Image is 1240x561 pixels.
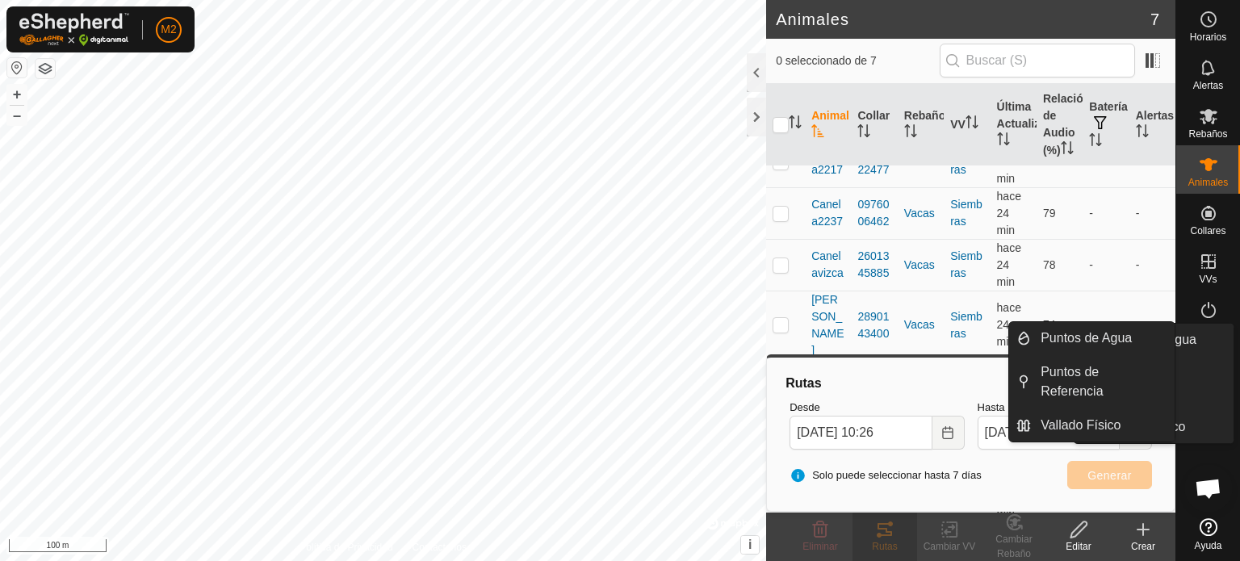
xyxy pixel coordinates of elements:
[36,59,55,78] button: Capas del Mapa
[857,308,890,342] div: 2890143400
[950,198,982,228] a: Siembras
[1046,539,1111,554] div: Editar
[1129,291,1175,359] td: -
[1009,409,1175,442] li: Vallado Físico
[851,84,897,166] th: Collar
[1043,258,1056,271] span: 78
[7,85,27,104] button: +
[413,540,467,555] a: Contáctenos
[7,58,27,77] button: Restablecer Mapa
[1188,129,1227,139] span: Rebaños
[741,536,759,554] button: i
[1193,81,1223,90] span: Alertas
[944,84,990,166] th: VV
[789,118,802,131] p-sorticon: Activar para ordenar
[1195,541,1222,551] span: Ayuda
[1083,187,1129,239] td: -
[1067,461,1152,489] button: Generar
[1083,239,1129,291] td: -
[1129,84,1175,166] th: Alertas
[1031,322,1175,354] a: Puntos de Agua
[904,205,937,222] div: Vacas
[982,532,1046,561] div: Cambiar Rebaño
[811,248,844,282] span: Canelavizca
[1083,84,1129,166] th: Batería
[1041,329,1132,348] span: Puntos de Agua
[940,44,1135,77] input: Buscar (S)
[991,84,1037,166] th: Última Actualización
[1199,274,1217,284] span: VVs
[917,539,982,554] div: Cambiar VV
[1150,7,1159,31] span: 7
[997,241,1021,288] span: 1 sept 2025, 10:03
[161,21,176,38] span: M2
[790,467,982,484] span: Solo puede seleccionar hasta 7 días
[950,249,982,279] a: Siembras
[904,316,937,333] div: Vacas
[1041,362,1165,401] span: Puntos de Referencia
[1089,136,1102,149] p-sorticon: Activar para ordenar
[1087,469,1132,482] span: Generar
[1188,178,1228,187] span: Animales
[997,190,1021,237] span: 1 sept 2025, 10:02
[857,196,890,230] div: 0976006462
[997,301,1021,348] span: 1 sept 2025, 10:02
[966,118,978,131] p-sorticon: Activar para ordenar
[1111,539,1175,554] div: Crear
[1083,291,1129,359] td: -
[1009,322,1175,354] li: Puntos de Agua
[7,106,27,125] button: –
[811,127,824,140] p-sorticon: Activar para ordenar
[857,248,890,282] div: 2601345885
[776,10,1150,29] h2: Animales
[932,416,965,450] button: Choose Date
[811,196,844,230] span: Canela2237
[1043,155,1056,168] span: 80
[1190,32,1226,42] span: Horarios
[1041,416,1121,435] span: Vallado Físico
[1031,409,1175,442] a: Vallado Físico
[1043,207,1056,220] span: 79
[748,538,752,551] span: i
[950,310,982,340] a: Siembras
[978,400,1152,416] label: Hasta
[997,138,1021,185] span: 1 sept 2025, 10:02
[1190,226,1225,236] span: Collares
[1129,239,1175,291] td: -
[300,540,392,555] a: Política de Privacidad
[904,257,937,274] div: Vacas
[1043,318,1056,331] span: 74
[790,400,964,416] label: Desde
[904,127,917,140] p-sorticon: Activar para ordenar
[802,541,837,552] span: Eliminar
[1031,356,1175,408] a: Puntos de Referencia
[1105,330,1196,350] span: Puntos de Agua
[805,84,851,166] th: Animal
[997,135,1010,148] p-sorticon: Activar para ordenar
[1009,356,1175,408] li: Puntos de Referencia
[783,374,1158,393] div: Rutas
[1037,84,1083,166] th: Relación de Audio (%)
[811,291,844,359] span: [PERSON_NAME]
[898,84,944,166] th: Rebaño
[950,482,982,512] a: Siembras
[1061,144,1074,157] p-sorticon: Activar para ordenar
[852,539,917,554] div: Rutas
[19,13,129,46] img: Logo Gallagher
[1136,127,1149,140] p-sorticon: Activar para ordenar
[1129,187,1175,239] td: -
[1184,464,1233,513] a: Chat abierto
[1176,512,1240,557] a: Ayuda
[776,52,939,69] span: 0 seleccionado de 7
[857,127,870,140] p-sorticon: Activar para ordenar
